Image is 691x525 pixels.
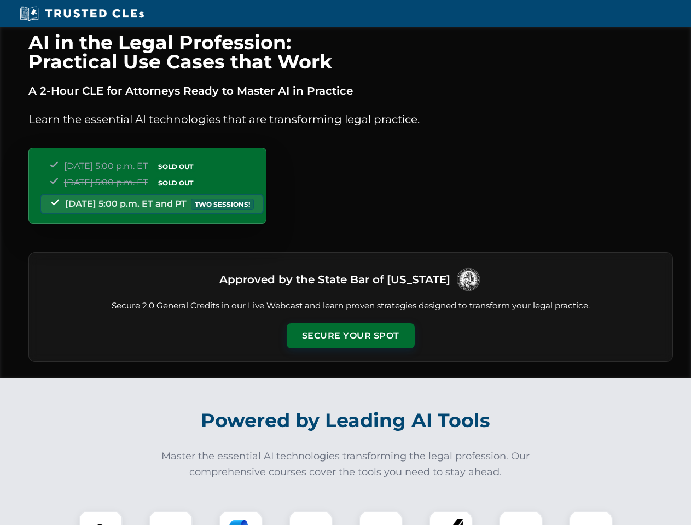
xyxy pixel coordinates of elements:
img: Logo [455,266,482,293]
p: A 2-Hour CLE for Attorneys Ready to Master AI in Practice [28,82,673,100]
h1: AI in the Legal Profession: Practical Use Cases that Work [28,33,673,71]
h3: Approved by the State Bar of [US_STATE] [219,270,450,289]
h2: Powered by Leading AI Tools [43,401,649,440]
button: Secure Your Spot [287,323,415,348]
p: Secure 2.0 General Credits in our Live Webcast and learn proven strategies designed to transform ... [42,300,659,312]
img: Trusted CLEs [16,5,147,22]
span: SOLD OUT [154,177,197,189]
p: Master the essential AI technologies transforming the legal profession. Our comprehensive courses... [154,448,537,480]
span: SOLD OUT [154,161,197,172]
p: Learn the essential AI technologies that are transforming legal practice. [28,110,673,128]
span: [DATE] 5:00 p.m. ET [64,177,148,188]
span: [DATE] 5:00 p.m. ET [64,161,148,171]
